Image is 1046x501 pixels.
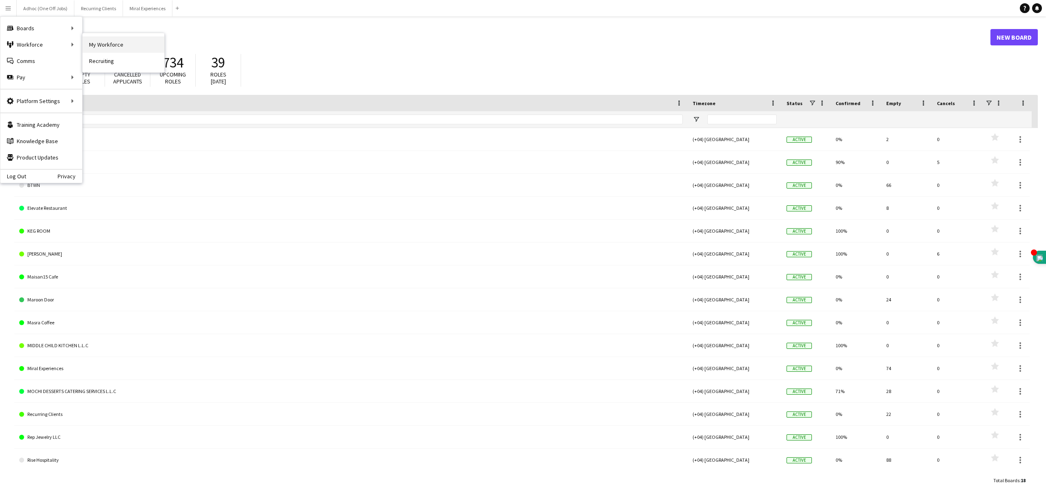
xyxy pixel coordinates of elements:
[881,243,932,265] div: 0
[932,334,983,357] div: 0
[19,426,683,449] a: Rep Jewelry LLC
[831,334,881,357] div: 100%
[787,457,812,463] span: Active
[688,449,782,471] div: (+04) [GEOGRAPHIC_DATA]
[787,251,812,257] span: Active
[19,403,683,426] a: Recurring Clients
[886,100,901,106] span: Empty
[881,403,932,425] div: 22
[19,174,683,197] a: BTWN
[83,36,164,53] a: My Workforce
[688,174,782,196] div: (+04) [GEOGRAPHIC_DATA]
[881,220,932,242] div: 0
[19,449,683,472] a: Rise Hospitality
[932,151,983,173] div: 5
[932,288,983,311] div: 0
[211,54,225,72] span: 39
[831,151,881,173] div: 90%
[831,403,881,425] div: 0%
[881,128,932,151] div: 2
[19,197,683,220] a: Elevate Restaurant
[1021,477,1026,483] span: 18
[932,128,983,151] div: 0
[0,36,82,53] div: Workforce
[0,20,82,36] div: Boards
[210,71,226,85] span: Roles [DATE]
[688,334,782,357] div: (+04) [GEOGRAPHIC_DATA]
[19,288,683,311] a: Maroon Door
[932,265,983,288] div: 0
[932,449,983,471] div: 0
[688,426,782,448] div: (+04) [GEOGRAPHIC_DATA]
[932,380,983,402] div: 0
[831,311,881,334] div: 0%
[881,334,932,357] div: 0
[693,100,715,106] span: Timezone
[881,174,932,196] div: 66
[787,182,812,189] span: Active
[836,100,860,106] span: Confirmed
[163,54,183,72] span: 734
[993,472,1026,488] div: :
[58,173,82,180] a: Privacy
[831,265,881,288] div: 0%
[787,434,812,440] span: Active
[19,334,683,357] a: MIDDLE CHILD KITCHEN L.L.C
[83,53,164,69] a: Recruiting
[123,0,172,16] button: Miral Experiences
[787,137,812,143] span: Active
[932,357,983,380] div: 0
[688,243,782,265] div: (+04) [GEOGRAPHIC_DATA]
[787,343,812,349] span: Active
[19,265,683,288] a: Maisan15 Cafe
[787,366,812,372] span: Active
[937,100,955,106] span: Cancels
[113,71,142,85] span: Cancelled applicants
[990,29,1038,45] a: New Board
[0,117,82,133] a: Training Academy
[19,151,683,174] a: Adhoc (One Off Jobs)
[831,128,881,151] div: 0%
[881,357,932,380] div: 74
[881,311,932,334] div: 0
[17,0,74,16] button: Adhoc (One Off Jobs)
[688,220,782,242] div: (+04) [GEOGRAPHIC_DATA]
[688,151,782,173] div: (+04) [GEOGRAPHIC_DATA]
[831,174,881,196] div: 0%
[787,160,812,166] span: Active
[881,265,932,288] div: 0
[688,197,782,219] div: (+04) [GEOGRAPHIC_DATA]
[932,197,983,219] div: 0
[787,228,812,234] span: Active
[831,449,881,471] div: 0%
[831,197,881,219] div: 0%
[787,320,812,326] span: Active
[831,357,881,380] div: 0%
[688,380,782,402] div: (+04) [GEOGRAPHIC_DATA]
[0,69,82,85] div: Pay
[0,149,82,166] a: Product Updates
[688,357,782,380] div: (+04) [GEOGRAPHIC_DATA]
[932,403,983,425] div: 0
[19,128,683,151] a: 7 Management
[0,173,26,180] a: Log Out
[787,411,812,418] span: Active
[160,71,186,85] span: Upcoming roles
[881,449,932,471] div: 88
[787,297,812,303] span: Active
[881,288,932,311] div: 24
[19,243,683,265] a: [PERSON_NAME]
[993,477,1019,483] span: Total Boards
[932,174,983,196] div: 0
[19,311,683,334] a: Masra Coffee
[0,53,82,69] a: Comms
[34,115,683,124] input: Board name Filter Input
[787,389,812,395] span: Active
[881,151,932,173] div: 0
[932,426,983,448] div: 0
[881,426,932,448] div: 0
[831,288,881,311] div: 0%
[0,93,82,109] div: Platform Settings
[787,274,812,280] span: Active
[19,380,683,403] a: MOCHI DESSERTS CATERING SERVICES L.L.C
